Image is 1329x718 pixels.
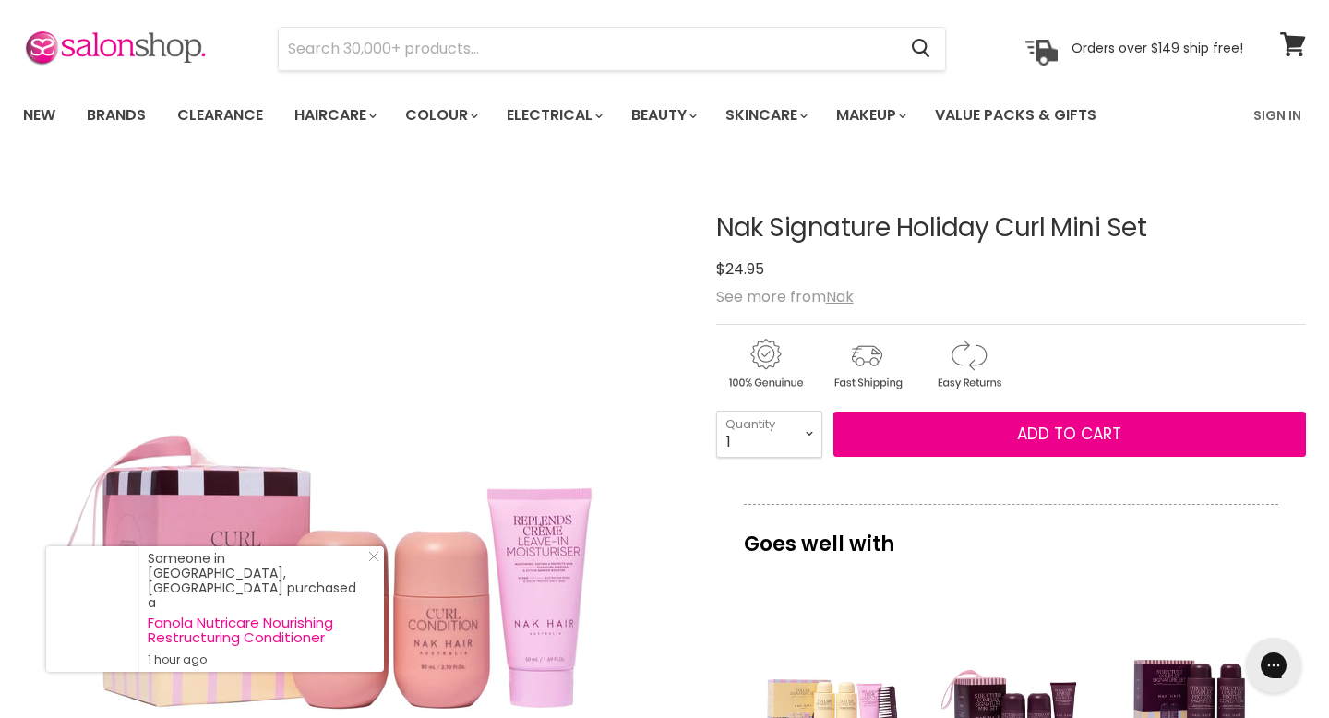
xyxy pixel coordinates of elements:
[281,96,388,135] a: Haircare
[617,96,708,135] a: Beauty
[278,27,946,71] form: Product
[826,286,854,307] a: Nak
[712,96,819,135] a: Skincare
[716,336,814,392] img: genuine.gif
[73,96,160,135] a: Brands
[148,551,365,667] div: Someone in [GEOGRAPHIC_DATA], [GEOGRAPHIC_DATA] purchased a
[896,28,945,70] button: Search
[919,336,1017,392] img: returns.gif
[46,546,138,672] a: Visit product page
[1237,631,1311,700] iframe: Gorgias live chat messenger
[1072,40,1243,56] p: Orders over $149 ship free!
[9,96,69,135] a: New
[716,214,1306,243] h1: Nak Signature Holiday Curl Mini Set
[148,616,365,645] a: Fanola Nutricare Nourishing Restructuring Conditioner
[744,504,1278,565] p: Goes well with
[493,96,614,135] a: Electrical
[361,551,379,569] a: Close Notification
[9,89,1177,142] ul: Main menu
[716,286,854,307] span: See more from
[391,96,489,135] a: Colour
[279,28,896,70] input: Search
[833,412,1306,458] button: Add to cart
[818,336,916,392] img: shipping.gif
[716,411,822,457] select: Quantity
[921,96,1110,135] a: Value Packs & Gifts
[163,96,277,135] a: Clearance
[1017,423,1121,445] span: Add to cart
[368,551,379,562] svg: Close Icon
[716,258,764,280] span: $24.95
[822,96,917,135] a: Makeup
[148,652,365,667] small: 1 hour ago
[1242,96,1312,135] a: Sign In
